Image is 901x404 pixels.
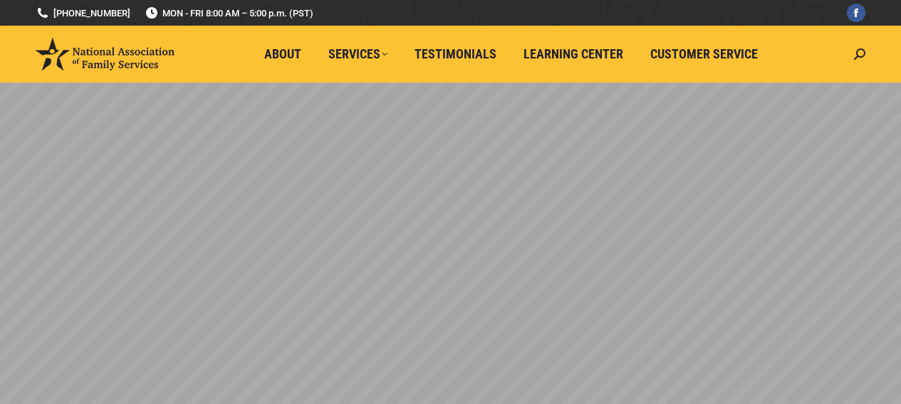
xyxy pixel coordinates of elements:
[36,38,175,71] img: National Association of Family Services
[254,41,311,68] a: About
[415,46,496,62] span: Testimonials
[36,6,130,20] a: [PHONE_NUMBER]
[145,6,313,20] span: MON - FRI 8:00 AM – 5:00 p.m. (PST)
[650,46,758,62] span: Customer Service
[524,46,623,62] span: Learning Center
[514,41,633,68] a: Learning Center
[640,41,768,68] a: Customer Service
[264,46,301,62] span: About
[328,46,387,62] span: Services
[405,41,506,68] a: Testimonials
[847,4,865,22] a: Facebook page opens in new window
